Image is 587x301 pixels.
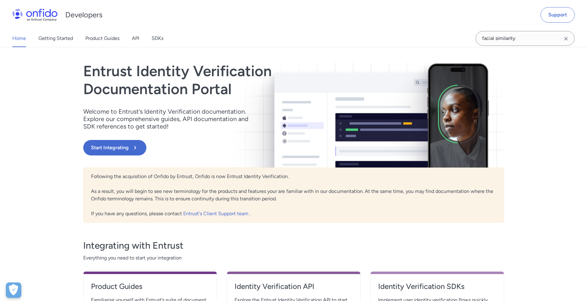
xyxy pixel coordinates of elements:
div: Cookie Preferences [6,282,21,298]
a: Getting Started [38,30,73,47]
div: Following the acquisition of Onfido by Entrust, Onfido is now Entrust Identity Verification. As a... [83,168,504,223]
a: Home [12,30,26,47]
h1: Entrust Identity Verification Documentation Portal [83,62,378,98]
img: Onfido Logo [12,9,58,21]
input: Onfido search input field [476,31,575,46]
button: Open Preferences [6,282,21,298]
a: Product Guides [91,281,209,296]
p: Welcome to Entrust’s Identity Verification documentation. Explore our comprehensive guides, API d... [83,108,257,130]
a: Identity Verification API [235,281,353,296]
h3: Integrating with Entrust [83,239,504,252]
h1: Developers [65,10,102,20]
svg: Clear search field button [562,35,570,42]
a: SDKs [152,30,163,47]
h4: Product Guides [91,281,209,291]
a: Product Guides [85,30,119,47]
a: API [132,30,139,47]
h4: Identity Verification API [235,281,353,291]
a: Start Integrating [83,140,378,155]
a: Entrust's Client Support team [183,211,250,216]
a: Support [541,7,575,23]
button: Start Integrating [83,140,146,155]
a: Identity Verification SDKs [378,281,496,296]
h4: Identity Verification SDKs [378,281,496,291]
span: Everything you need to start your integration [83,254,504,262]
